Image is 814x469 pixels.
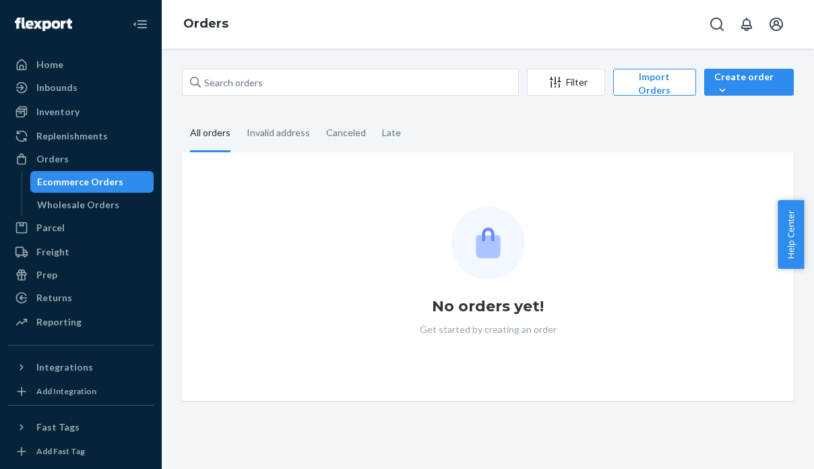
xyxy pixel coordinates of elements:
[36,105,80,119] div: Inventory
[36,420,80,434] div: Fast Tags
[420,323,557,336] p: Get started by creating an order
[36,129,108,143] div: Replenishments
[8,77,154,98] a: Inbounds
[733,11,760,38] button: Open notifications
[8,287,154,309] a: Returns
[36,315,82,329] div: Reporting
[8,217,154,239] a: Parcel
[8,125,154,147] a: Replenishments
[127,11,154,38] button: Close Navigation
[36,81,77,94] div: Inbounds
[36,445,85,457] div: Add Fast Tag
[36,245,69,259] div: Freight
[30,194,154,216] a: Wholesale Orders
[714,70,784,97] div: Create order
[528,75,604,89] div: Filter
[326,115,366,150] div: Canceled
[37,175,123,189] div: Ecommerce Orders
[36,291,72,305] div: Returns
[190,115,230,152] div: All orders
[36,221,65,234] div: Parcel
[8,443,154,460] a: Add Fast Tag
[8,383,154,400] a: Add Integration
[704,69,794,96] button: Create order
[183,16,228,31] a: Orders
[247,115,310,150] div: Invalid address
[15,18,72,31] img: Flexport logo
[36,152,69,166] div: Orders
[451,206,525,280] img: Empty list
[8,148,154,170] a: Orders
[173,5,239,44] ol: breadcrumbs
[36,58,63,71] div: Home
[432,296,544,317] h1: No orders yet!
[36,385,96,397] div: Add Integration
[8,54,154,75] a: Home
[613,69,696,96] button: Import Orders
[182,69,519,96] input: Search orders
[8,356,154,378] button: Integrations
[382,115,401,150] div: Late
[36,268,57,282] div: Prep
[8,241,154,263] a: Freight
[763,11,790,38] button: Open account menu
[8,416,154,438] button: Fast Tags
[8,264,154,286] a: Prep
[8,311,154,333] a: Reporting
[778,200,804,269] button: Help Center
[8,101,154,123] a: Inventory
[36,361,93,374] div: Integrations
[37,198,119,212] div: Wholesale Orders
[527,69,605,96] button: Filter
[703,11,730,38] button: Open Search Box
[30,171,154,193] a: Ecommerce Orders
